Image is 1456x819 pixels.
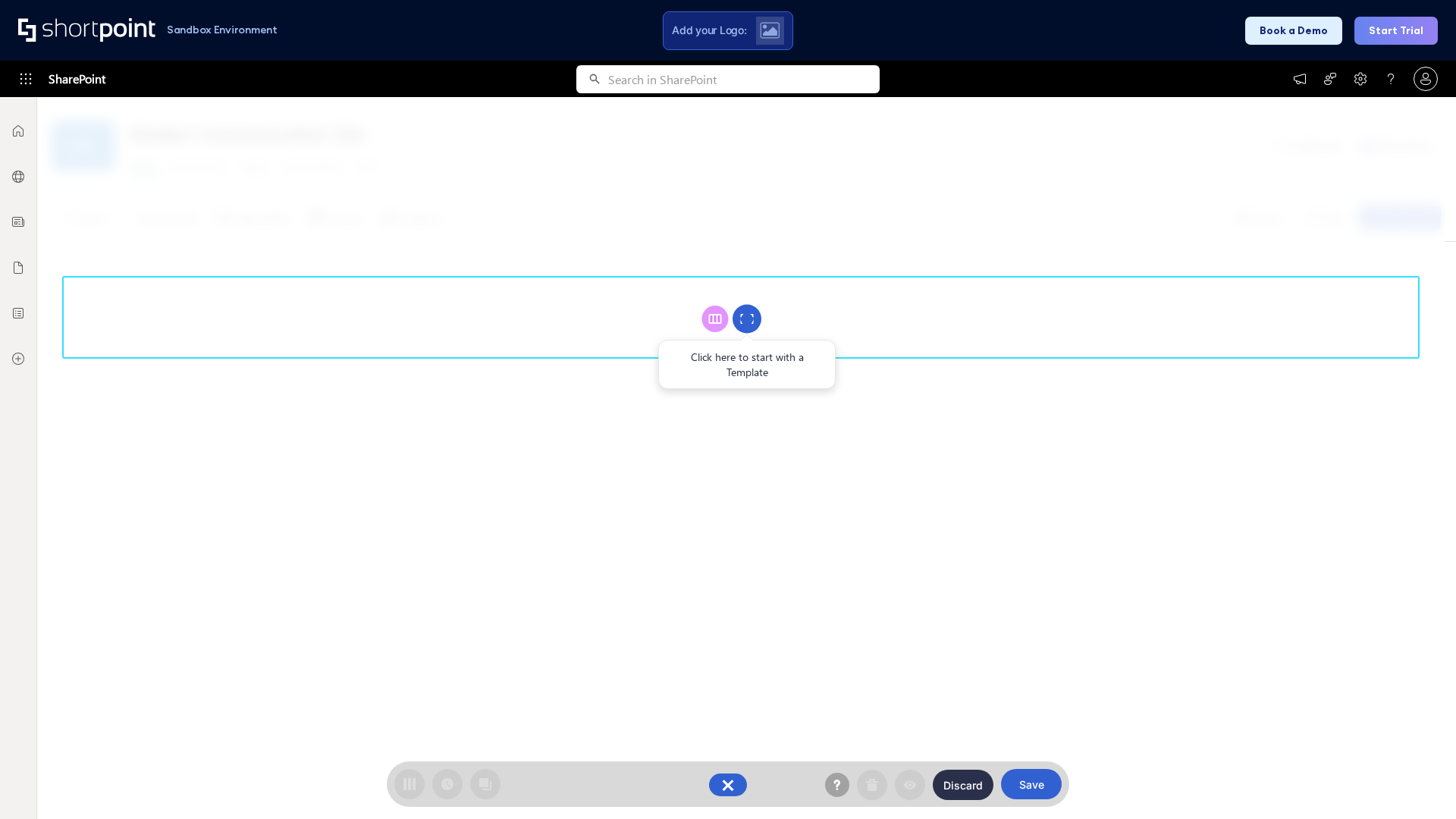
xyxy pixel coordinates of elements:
[1245,17,1342,45] button: Book a Demo
[933,770,993,800] button: Discard
[1001,769,1062,799] button: Save
[1380,746,1456,819] iframe: Chat Widget
[608,65,880,93] input: Search in SharePoint
[167,26,278,34] h1: Sandbox Environment
[1354,17,1438,45] button: Start Trial
[760,22,780,39] img: Upload logo
[672,24,746,37] span: Add your Logo:
[49,61,105,97] span: SharePoint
